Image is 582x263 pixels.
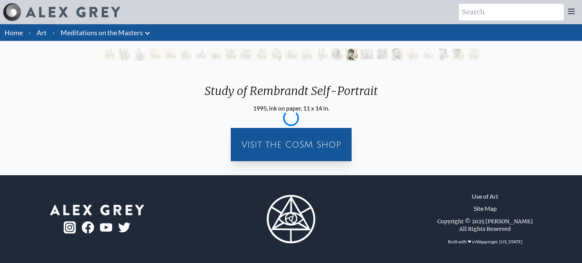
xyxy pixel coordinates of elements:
[118,48,130,61] div: Study of [DEMOGRAPHIC_DATA] Separating Light from Darkness
[330,48,343,61] div: Study of Rembrandt Self-Portrait As [PERSON_NAME]
[37,27,47,38] a: Art
[199,104,384,113] div: 1995, ink on paper, 11 x 14 in.
[194,48,206,61] div: Study of [PERSON_NAME]’s Easel
[118,223,130,232] img: twitter-logo.png
[406,48,418,61] div: Study of [PERSON_NAME] The Deposition
[467,48,479,61] div: Study of [PERSON_NAME]’s The Old Guitarist
[255,48,267,61] div: Study of [PERSON_NAME]’s Crying Woman [DEMOGRAPHIC_DATA]
[209,48,221,61] div: Study of [PERSON_NAME]’s Night Watch
[50,24,58,41] li: ·
[459,225,511,233] div: All Rights Reserved
[421,48,433,61] div: Study of [PERSON_NAME] [PERSON_NAME]
[476,239,523,244] a: Wappinger, [US_STATE]
[239,48,252,61] div: Study of [PERSON_NAME]’s Third of May
[149,48,161,61] div: Study of [PERSON_NAME] Last Judgement
[82,221,94,233] img: fb-logo.png
[270,48,282,61] div: Study of [PERSON_NAME]’s Crying Woman [DEMOGRAPHIC_DATA]
[164,48,176,61] div: Study of [PERSON_NAME] Pieta
[346,48,358,61] div: Study of Rembrandt Self-Portrait
[179,48,191,61] div: Study of [PERSON_NAME] Portrait of [PERSON_NAME]
[472,192,498,201] a: Use of Art
[61,27,143,38] a: Meditations on the Masters
[26,24,34,41] li: ·
[300,48,312,61] div: Study of [PERSON_NAME] The Kiss
[437,218,533,225] div: Copyright © 2025 [PERSON_NAME]
[459,4,564,20] input: Search
[376,48,388,61] div: Study of [PERSON_NAME] Self-Portrait
[64,221,76,233] img: ig-logo.png
[436,48,449,61] div: Study of [PERSON_NAME] [PERSON_NAME]
[452,48,464,61] div: Study of [PERSON_NAME]
[361,48,373,61] div: Study of [PERSON_NAME]’s Potato Eaters
[5,28,23,37] a: Home
[224,48,236,61] div: Study of [PERSON_NAME]’s Sunflowers
[445,236,526,248] div: Built with ❤ in
[103,48,115,61] div: [PERSON_NAME] by [PERSON_NAME] by [PERSON_NAME]
[315,48,327,61] div: Study of [PERSON_NAME]
[474,204,497,213] a: Site Map
[235,132,347,157] a: Visit the CoSM Shop
[100,223,112,232] img: youtube-logo.png
[285,48,297,61] div: Study of [PERSON_NAME]’s Guernica
[199,84,384,104] div: Study of Rembrandt Self-Portrait
[391,48,403,61] div: [PERSON_NAME]
[133,48,145,61] div: Study of [PERSON_NAME]’s Damned Soul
